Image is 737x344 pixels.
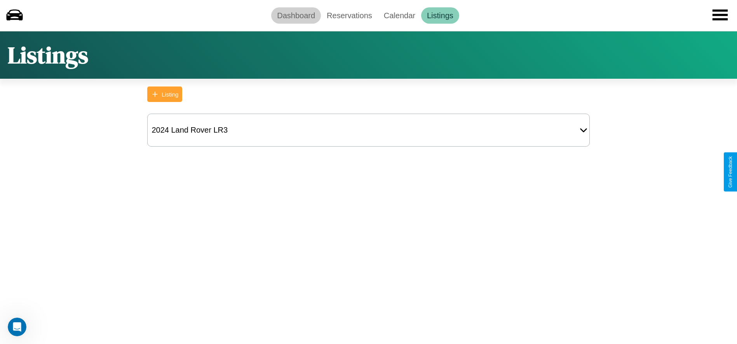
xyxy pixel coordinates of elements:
[271,7,321,24] a: Dashboard
[162,91,178,98] div: Listing
[378,7,421,24] a: Calendar
[421,7,459,24] a: Listings
[321,7,378,24] a: Reservations
[148,122,232,138] div: 2024 Land Rover LR3
[728,156,733,188] div: Give Feedback
[8,318,26,336] iframe: Intercom live chat
[147,86,182,102] button: Listing
[8,39,88,71] h1: Listings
